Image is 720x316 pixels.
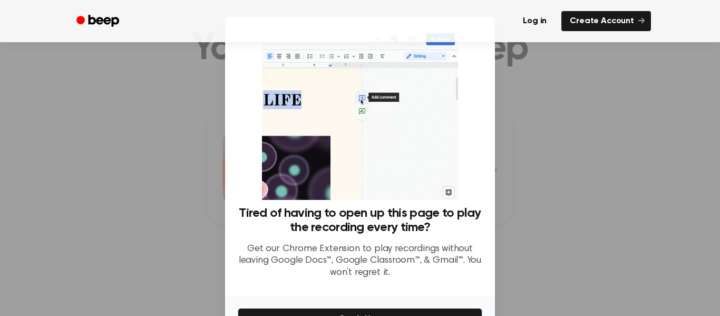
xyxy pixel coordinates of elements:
h3: Tired of having to open up this page to play the recording every time? [238,206,482,235]
a: Beep [69,11,129,32]
p: Get our Chrome Extension to play recordings without leaving Google Docs™, Google Classroom™, & Gm... [238,243,482,279]
a: Log in [514,11,555,31]
a: Create Account [561,11,651,31]
img: Beep extension in action [262,30,458,200]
